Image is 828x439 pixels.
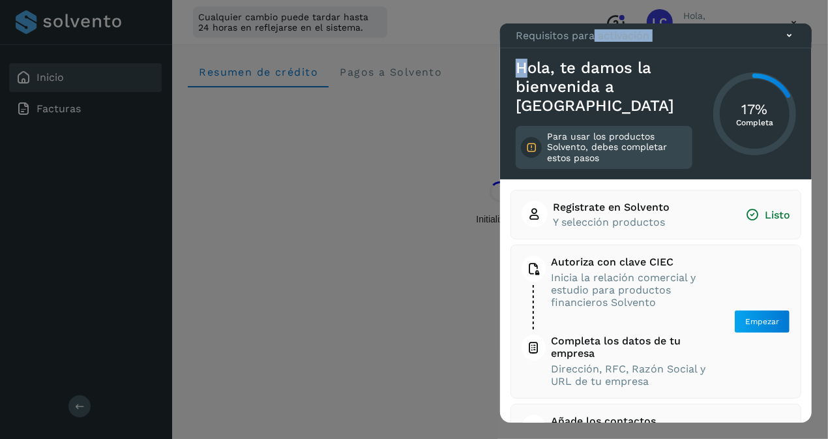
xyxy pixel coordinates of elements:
p: Para usar los productos Solvento, debes completar estos pasos [547,131,687,164]
span: Autoriza con clave CIEC [551,256,709,268]
span: Registrate en Solvento [553,201,670,213]
span: Listo [745,208,790,222]
span: Empezar [745,316,779,327]
button: Autoriza con clave CIECInicia la relación comercial y estudio para productos financieros Solvento... [522,256,790,387]
div: Requisitos para activación [500,23,812,48]
span: Dirección, RFC, Razón Social y URL de tu empresa [551,363,709,387]
button: Registrate en SolventoY selección productosListo [522,201,790,228]
span: Completa los datos de tu empresa [551,335,709,359]
p: Completa [736,118,773,127]
span: Inicia la relación comercial y estudio para productos financieros Solvento [551,271,709,309]
button: Empezar [734,310,790,333]
h3: 17% [736,100,773,117]
p: Requisitos para activación [516,29,649,42]
h3: Hola, te damos la bienvenida a [GEOGRAPHIC_DATA] [516,59,692,115]
span: Y selección productos [553,216,670,228]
